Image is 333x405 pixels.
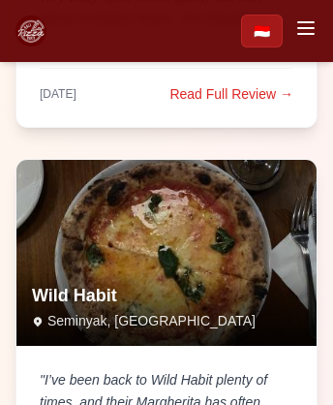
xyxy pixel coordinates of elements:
[241,15,283,47] a: Beralih ke Bahasa Indonesia
[15,16,46,47] img: Bali Pizza Party Logo
[169,84,293,104] a: Read Full Review →
[32,311,301,330] p: Seminyak, [GEOGRAPHIC_DATA]
[32,285,301,307] h3: Wild Habit
[40,86,76,102] p: [DATE]
[16,160,317,346] img: Wild Habit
